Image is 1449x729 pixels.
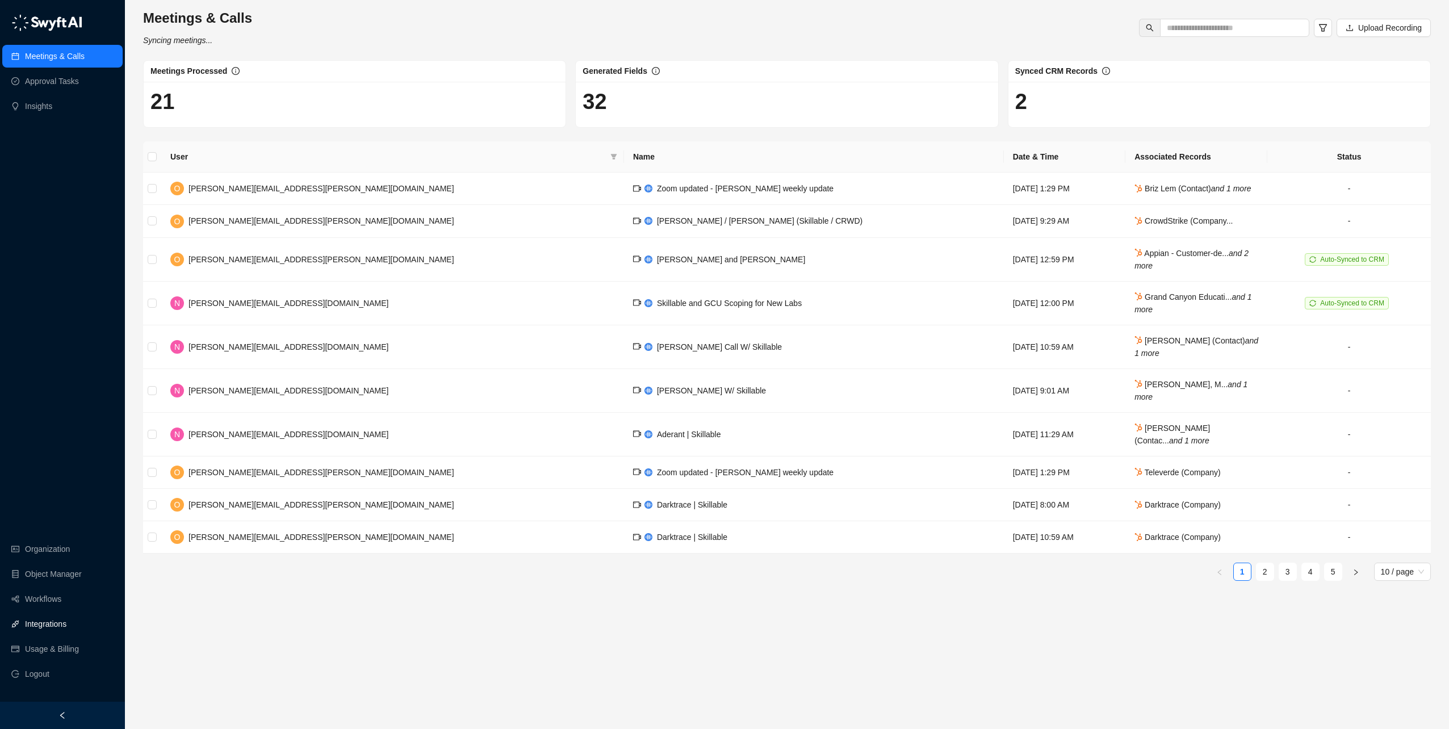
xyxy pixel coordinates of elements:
[1216,569,1223,576] span: left
[633,185,641,192] span: video-camera
[1302,563,1319,580] a: 4
[1004,173,1125,205] td: [DATE] 1:29 PM
[1015,89,1423,115] h1: 2
[657,500,727,509] span: Darktrace | Skillable
[1134,184,1251,193] span: Briz Lem (Contact)
[25,588,61,610] a: Workflows
[174,428,180,441] span: N
[25,538,70,560] a: Organization
[1134,533,1221,542] span: Darktrace (Company)
[644,533,652,541] img: chorus-BBBF9yxZ.png
[657,299,802,308] span: Skillable and GCU Scoping for New Labs
[1004,369,1125,413] td: [DATE] 9:01 AM
[174,253,181,266] span: O
[1267,369,1431,413] td: -
[25,613,66,635] a: Integrations
[1134,249,1249,270] span: Appian - Customer-de...
[1004,141,1125,173] th: Date & Time
[1234,563,1251,580] a: 1
[189,299,388,308] span: [PERSON_NAME][EMAIL_ADDRESS][DOMAIN_NAME]
[1267,521,1431,554] td: -
[657,255,805,264] span: [PERSON_NAME] and [PERSON_NAME]
[189,500,454,509] span: [PERSON_NAME][EMAIL_ADDRESS][PERSON_NAME][DOMAIN_NAME]
[1134,468,1220,477] span: Televerde (Company)
[1374,563,1431,581] div: Page Size
[644,387,652,395] img: chorus-BBBF9yxZ.png
[1134,380,1247,401] i: and 1 more
[1134,500,1221,509] span: Darktrace (Company)
[657,342,782,351] span: [PERSON_NAME] Call W/ Skillable
[189,468,454,477] span: [PERSON_NAME][EMAIL_ADDRESS][PERSON_NAME][DOMAIN_NAME]
[644,343,652,351] img: chorus-BBBF9yxZ.png
[1134,424,1210,445] span: [PERSON_NAME] (Contac...
[25,563,82,585] a: Object Manager
[1347,563,1365,581] button: right
[633,386,641,394] span: video-camera
[1134,380,1247,401] span: [PERSON_NAME], M...
[1352,569,1359,576] span: right
[1279,563,1296,580] a: 3
[1267,173,1431,205] td: -
[189,533,454,542] span: [PERSON_NAME][EMAIL_ADDRESS][PERSON_NAME][DOMAIN_NAME]
[1004,456,1125,489] td: [DATE] 1:29 PM
[1125,141,1267,173] th: Associated Records
[1004,205,1125,237] td: [DATE] 9:29 AM
[189,430,388,439] span: [PERSON_NAME][EMAIL_ADDRESS][DOMAIN_NAME]
[644,185,652,192] img: chorus-BBBF9yxZ.png
[1320,255,1384,263] span: Auto-Synced to CRM
[174,341,180,353] span: N
[11,14,82,31] img: logo-05li4sbe.png
[657,430,721,439] span: Aderant | Skillable
[143,9,252,27] h3: Meetings & Calls
[633,533,641,541] span: video-camera
[657,468,834,477] span: Zoom updated - [PERSON_NAME] weekly update
[1134,336,1258,358] span: [PERSON_NAME] (Contact)
[1301,563,1320,581] li: 4
[1004,413,1125,456] td: [DATE] 11:29 AM
[1146,24,1154,32] span: search
[1309,256,1316,263] span: sync
[174,215,181,228] span: O
[174,466,181,479] span: O
[174,182,181,195] span: O
[633,255,641,263] span: video-camera
[25,70,79,93] a: Approval Tasks
[633,342,641,350] span: video-camera
[1279,563,1297,581] li: 3
[633,430,641,438] span: video-camera
[583,89,991,115] h1: 32
[174,498,181,511] span: O
[1267,205,1431,237] td: -
[1004,282,1125,325] td: [DATE] 12:00 PM
[1325,563,1342,580] a: 5
[1324,563,1342,581] li: 5
[644,299,652,307] img: chorus-BBBF9yxZ.png
[1169,436,1209,445] i: and 1 more
[189,342,388,351] span: [PERSON_NAME][EMAIL_ADDRESS][DOMAIN_NAME]
[608,148,619,165] span: filter
[1267,325,1431,369] td: -
[1004,521,1125,554] td: [DATE] 10:59 AM
[644,468,652,476] img: chorus-BBBF9yxZ.png
[1211,184,1251,193] i: and 1 more
[657,533,727,542] span: Darktrace | Skillable
[1004,489,1125,521] td: [DATE] 8:00 AM
[1346,24,1354,32] span: upload
[1134,336,1258,358] i: and 1 more
[25,95,52,118] a: Insights
[644,501,652,509] img: chorus-BBBF9yxZ.png
[1211,563,1229,581] li: Previous Page
[189,216,454,225] span: [PERSON_NAME][EMAIL_ADDRESS][PERSON_NAME][DOMAIN_NAME]
[633,217,641,225] span: video-camera
[189,184,454,193] span: [PERSON_NAME][EMAIL_ADDRESS][PERSON_NAME][DOMAIN_NAME]
[644,255,652,263] img: chorus-BBBF9yxZ.png
[1347,563,1365,581] li: Next Page
[657,216,862,225] span: [PERSON_NAME] / [PERSON_NAME] (Skillable / CRWD)
[652,67,660,75] span: info-circle
[633,299,641,307] span: video-camera
[1134,249,1249,270] i: and 2 more
[1134,292,1251,314] span: Grand Canyon Educati...
[1102,67,1110,75] span: info-circle
[644,217,652,225] img: chorus-BBBF9yxZ.png
[25,45,85,68] a: Meetings & Calls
